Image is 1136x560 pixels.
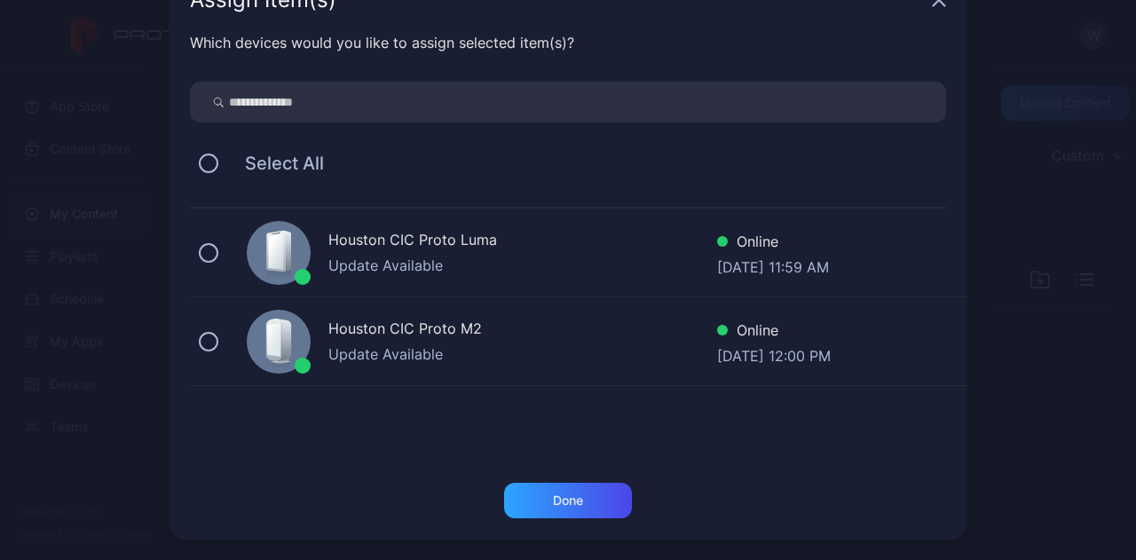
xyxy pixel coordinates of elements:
span: Select All [227,153,324,174]
div: Houston CIC Proto Luma [328,229,717,255]
div: [DATE] 12:00 PM [717,345,831,363]
div: [DATE] 11:59 AM [717,256,829,274]
button: Done [504,483,632,518]
div: Update Available [328,343,717,365]
div: Update Available [328,255,717,276]
div: Done [553,493,583,508]
div: Online [717,231,829,256]
div: Which devices would you like to assign selected item(s)? [190,32,946,53]
div: Online [717,319,831,345]
div: Houston CIC Proto M2 [328,318,717,343]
